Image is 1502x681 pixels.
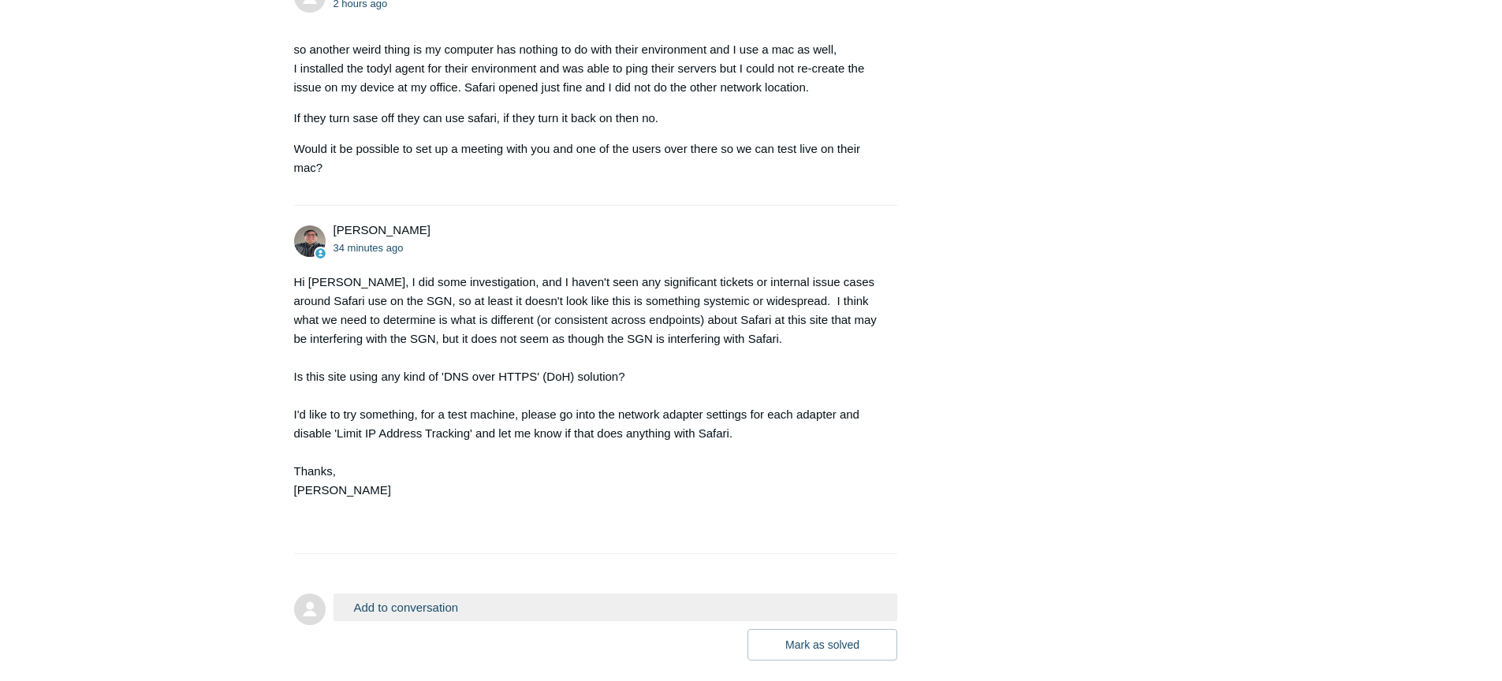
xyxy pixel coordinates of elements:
[334,242,404,254] time: 08/14/2025, 12:18
[747,629,897,661] button: Mark as solved
[294,109,882,128] p: If they turn sase off they can use safari, if they turn it back on then no.
[294,140,882,177] p: Would it be possible to set up a meeting with you and one of the users over there so we can test ...
[294,40,882,97] p: so another weird thing is my computer has nothing to do with their environment and I use a mac as...
[334,223,430,236] span: Matt Robinson
[294,273,882,538] div: Hi [PERSON_NAME], I did some investigation, and I haven't seen any significant tickets or interna...
[334,594,898,621] button: Add to conversation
